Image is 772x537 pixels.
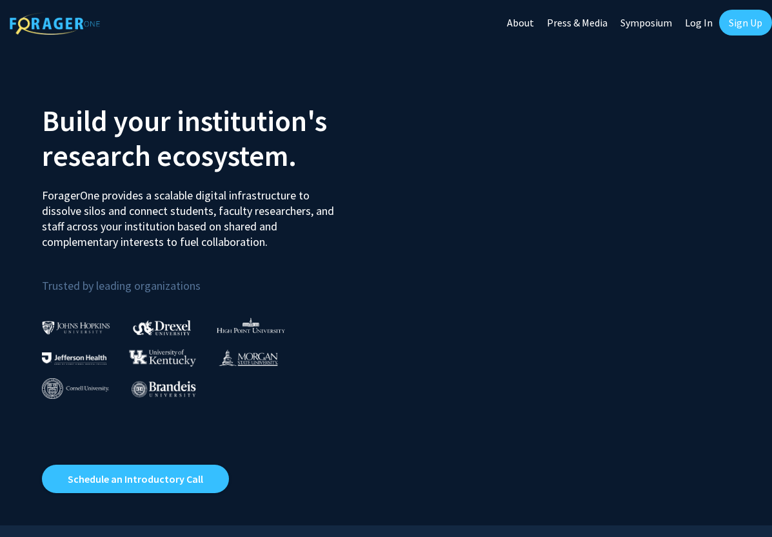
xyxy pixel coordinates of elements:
[217,318,285,333] img: High Point University
[42,178,336,250] p: ForagerOne provides a scalable digital infrastructure to dissolve silos and connect students, fac...
[42,465,229,493] a: Opens in a new tab
[42,321,110,334] img: Johns Hopkins University
[42,378,109,400] img: Cornell University
[42,352,106,365] img: Thomas Jefferson University
[129,349,196,367] img: University of Kentucky
[719,10,772,35] a: Sign Up
[219,349,278,366] img: Morgan State University
[132,381,196,397] img: Brandeis University
[42,103,377,173] h2: Build your institution's research ecosystem.
[133,320,191,335] img: Drexel University
[42,260,377,296] p: Trusted by leading organizations
[10,12,100,35] img: ForagerOne Logo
